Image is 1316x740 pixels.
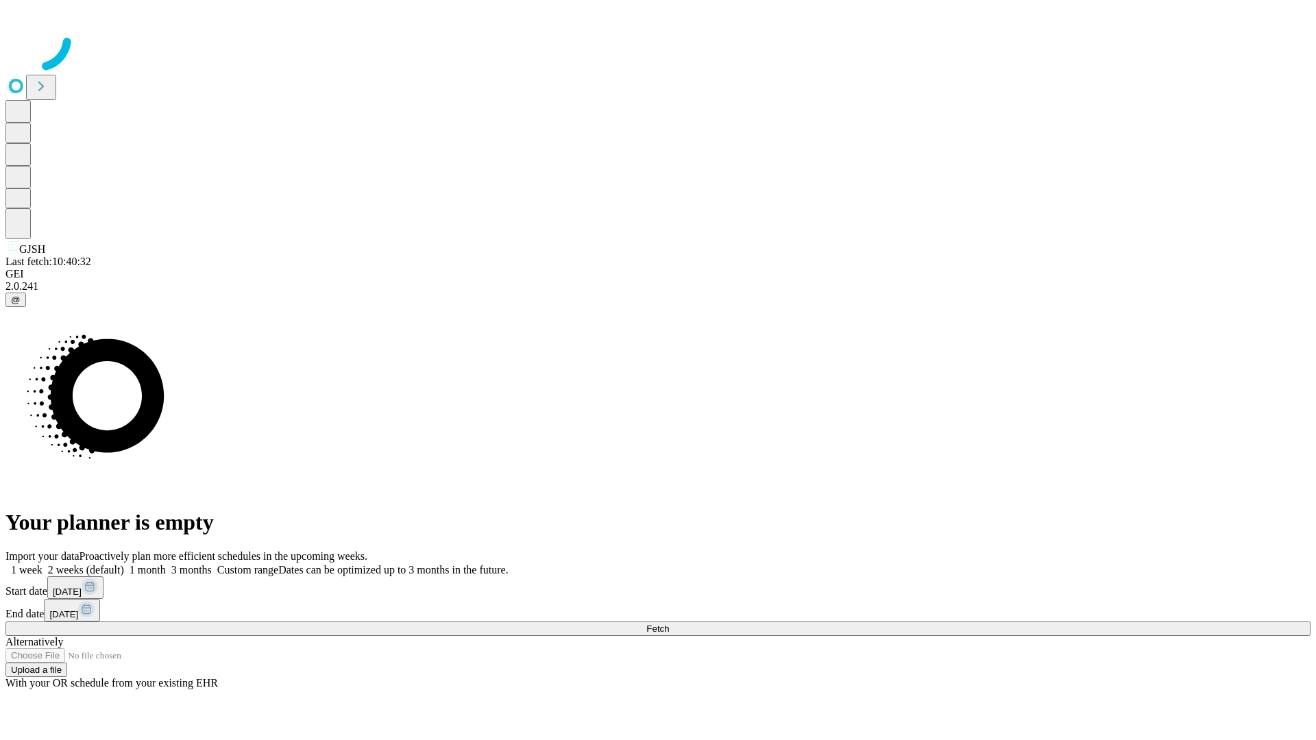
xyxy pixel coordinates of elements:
[19,243,45,255] span: GJSH
[47,576,103,599] button: [DATE]
[5,599,1311,621] div: End date
[5,621,1311,636] button: Fetch
[5,510,1311,535] h1: Your planner is empty
[130,564,166,576] span: 1 month
[5,268,1311,280] div: GEI
[11,564,42,576] span: 1 week
[80,550,367,562] span: Proactively plan more efficient schedules in the upcoming weeks.
[217,564,278,576] span: Custom range
[44,599,100,621] button: [DATE]
[53,587,82,597] span: [DATE]
[48,564,124,576] span: 2 weeks (default)
[5,576,1311,599] div: Start date
[49,609,78,619] span: [DATE]
[171,564,212,576] span: 3 months
[278,564,508,576] span: Dates can be optimized up to 3 months in the future.
[5,280,1311,293] div: 2.0.241
[646,624,669,634] span: Fetch
[5,663,67,677] button: Upload a file
[5,550,80,562] span: Import your data
[5,293,26,307] button: @
[5,256,91,267] span: Last fetch: 10:40:32
[11,295,21,305] span: @
[5,636,63,647] span: Alternatively
[5,677,218,689] span: With your OR schedule from your existing EHR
